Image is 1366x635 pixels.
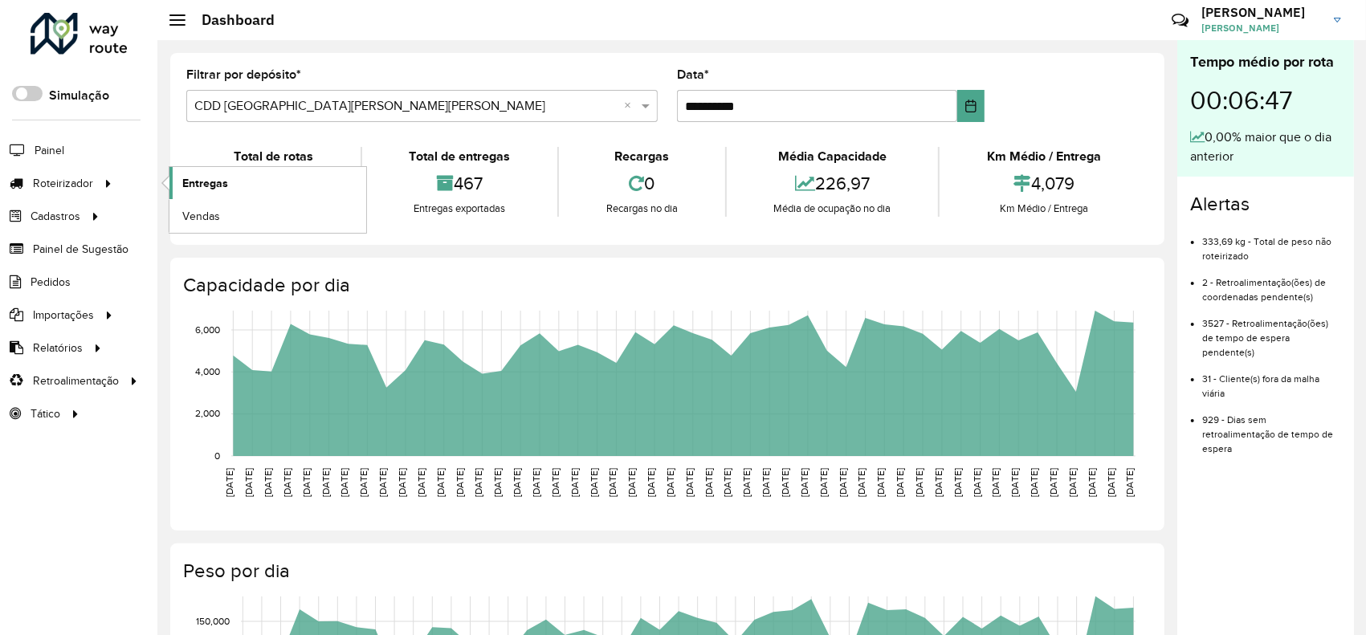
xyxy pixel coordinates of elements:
[35,142,64,159] span: Painel
[799,468,809,497] text: [DATE]
[646,468,656,497] text: [DATE]
[474,468,484,497] text: [DATE]
[723,468,733,497] text: [DATE]
[263,468,273,497] text: [DATE]
[31,208,80,225] span: Cadastros
[33,340,83,356] span: Relatórios
[1048,468,1058,497] text: [DATE]
[182,208,220,225] span: Vendas
[49,86,109,105] label: Simulação
[608,468,618,497] text: [DATE]
[1201,5,1322,20] h3: [PERSON_NAME]
[214,450,220,461] text: 0
[195,409,220,419] text: 2,000
[455,468,465,497] text: [DATE]
[366,166,554,201] div: 467
[397,468,407,497] text: [DATE]
[626,468,637,497] text: [DATE]
[169,200,366,232] a: Vendas
[169,167,366,199] a: Entregas
[183,560,1148,583] h4: Peso por dia
[183,274,1148,297] h4: Capacidade por dia
[1202,401,1341,456] li: 929 - Dias sem retroalimentação de tempo de espera
[1190,51,1341,73] div: Tempo médio por rota
[944,166,1144,201] div: 4,079
[186,11,275,29] h2: Dashboard
[492,468,503,497] text: [DATE]
[512,468,522,497] text: [DATE]
[195,324,220,335] text: 6,000
[1106,468,1116,497] text: [DATE]
[182,175,228,192] span: Entregas
[224,468,234,497] text: [DATE]
[196,616,230,626] text: 150,000
[1163,3,1197,38] a: Contato Rápido
[340,468,350,497] text: [DATE]
[972,468,982,497] text: [DATE]
[563,201,721,217] div: Recargas no dia
[875,468,886,497] text: [DATE]
[895,468,905,497] text: [DATE]
[531,468,541,497] text: [DATE]
[33,241,128,258] span: Painel de Sugestão
[991,468,1001,497] text: [DATE]
[589,468,599,497] text: [DATE]
[33,307,94,324] span: Importações
[952,468,963,497] text: [DATE]
[1067,468,1078,497] text: [DATE]
[665,468,675,497] text: [DATE]
[857,468,867,497] text: [DATE]
[1202,304,1341,360] li: 3527 - Retroalimentação(ões) de tempo de espera pendente(s)
[195,367,220,377] text: 4,000
[1202,360,1341,401] li: 31 - Cliente(s) fora da malha viária
[416,468,426,497] text: [DATE]
[957,90,985,122] button: Choose Date
[563,166,721,201] div: 0
[818,468,829,497] text: [DATE]
[1009,468,1020,497] text: [DATE]
[731,147,935,166] div: Média Capacidade
[677,65,709,84] label: Data
[550,468,561,497] text: [DATE]
[366,201,554,217] div: Entregas exportadas
[624,96,638,116] span: Clear all
[31,274,71,291] span: Pedidos
[944,147,1144,166] div: Km Médio / Entrega
[838,468,848,497] text: [DATE]
[358,468,369,497] text: [DATE]
[1190,128,1341,166] div: 0,00% maior que o dia anterior
[1201,21,1322,35] span: [PERSON_NAME]
[569,468,580,497] text: [DATE]
[1029,468,1039,497] text: [DATE]
[563,147,721,166] div: Recargas
[1190,73,1341,128] div: 00:06:47
[1202,263,1341,304] li: 2 - Retroalimentação(ões) de coordenadas pendente(s)
[944,201,1144,217] div: Km Médio / Entrega
[741,468,752,497] text: [DATE]
[703,468,714,497] text: [DATE]
[684,468,695,497] text: [DATE]
[366,147,554,166] div: Total de entregas
[33,175,93,192] span: Roteirizador
[731,166,935,201] div: 226,97
[301,468,312,497] text: [DATE]
[1190,193,1341,216] h4: Alertas
[731,201,935,217] div: Média de ocupação no dia
[933,468,944,497] text: [DATE]
[31,405,60,422] span: Tático
[243,468,254,497] text: [DATE]
[282,468,292,497] text: [DATE]
[1087,468,1097,497] text: [DATE]
[377,468,388,497] text: [DATE]
[914,468,924,497] text: [DATE]
[186,65,301,84] label: Filtrar por depósito
[780,468,790,497] text: [DATE]
[1202,222,1341,263] li: 333,69 kg - Total de peso não roteirizado
[760,468,771,497] text: [DATE]
[435,468,446,497] text: [DATE]
[1125,468,1136,497] text: [DATE]
[190,147,357,166] div: Total de rotas
[320,468,331,497] text: [DATE]
[33,372,119,389] span: Retroalimentação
